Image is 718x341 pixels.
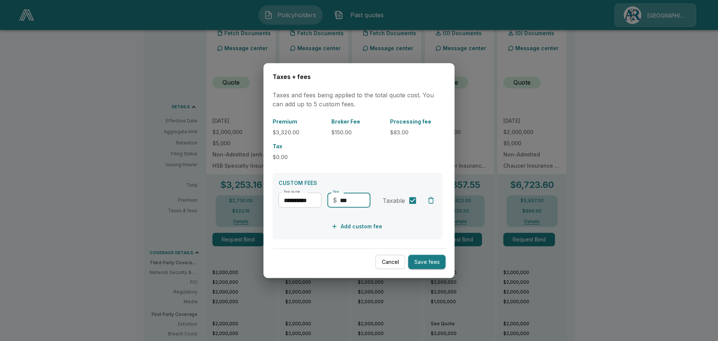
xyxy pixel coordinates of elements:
[333,196,337,205] p: $
[273,142,325,150] p: Tax
[375,255,405,269] button: Cancel
[331,118,384,125] p: Broker Fee
[331,128,384,136] p: $150.00
[330,220,385,234] button: Add custom fee
[273,118,325,125] p: Premium
[273,128,325,136] p: $3,320.00
[333,189,339,194] label: Fee
[383,196,405,205] span: Taxable
[390,128,443,136] p: $83.00
[408,255,446,269] button: Save fees
[279,179,437,187] p: CUSTOM FEES
[284,189,300,194] label: Fee name
[273,72,446,82] h6: Taxes + fees
[390,118,443,125] p: Processing fee
[273,153,325,161] p: $0.00
[273,91,446,109] p: Taxes and fees being applied to the total quote cost. You can add up to 5 custom fees.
